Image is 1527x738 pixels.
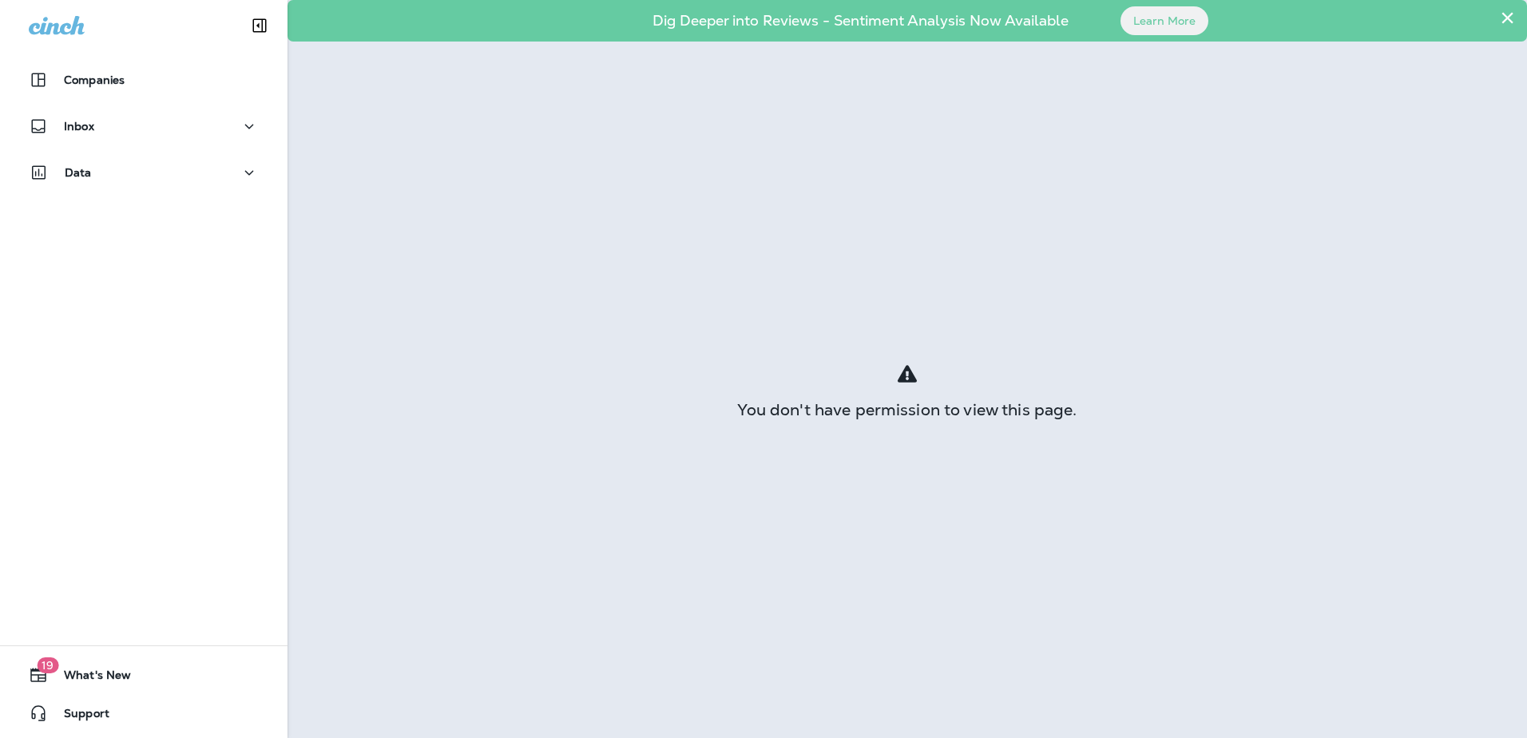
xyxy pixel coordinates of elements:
[288,403,1527,416] div: You don't have permission to view this page.
[16,110,272,142] button: Inbox
[64,120,94,133] p: Inbox
[65,166,92,179] p: Data
[1120,6,1208,35] button: Learn More
[48,707,109,726] span: Support
[16,697,272,729] button: Support
[16,659,272,691] button: 19What's New
[16,157,272,188] button: Data
[64,73,125,86] p: Companies
[606,18,1115,23] p: Dig Deeper into Reviews - Sentiment Analysis Now Available
[48,669,131,688] span: What's New
[237,10,282,42] button: Collapse Sidebar
[1500,5,1515,30] button: Close
[37,657,58,673] span: 19
[16,64,272,96] button: Companies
